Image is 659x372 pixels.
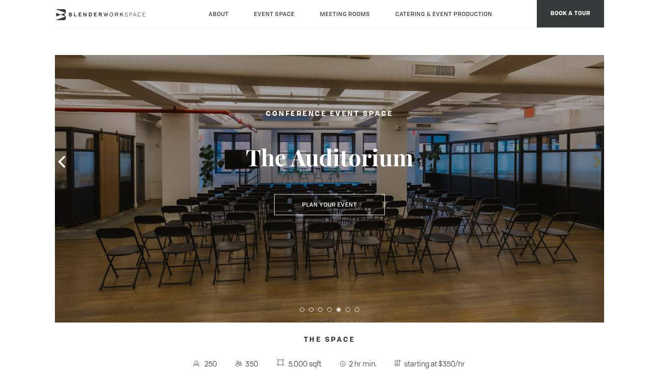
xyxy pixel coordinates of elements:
[494,255,659,372] iframe: Chat Widget
[224,143,435,171] h3: The Auditorium
[286,356,324,371] span: 5,000 sqft
[202,356,219,371] span: 250
[55,332,604,349] h4: The Space
[347,356,379,371] span: 2 hr min.
[274,194,385,215] button: Plan Your Event
[243,356,261,371] span: 350
[402,356,467,371] span: starting at $350/hr
[224,109,435,120] h2: Conference Event Space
